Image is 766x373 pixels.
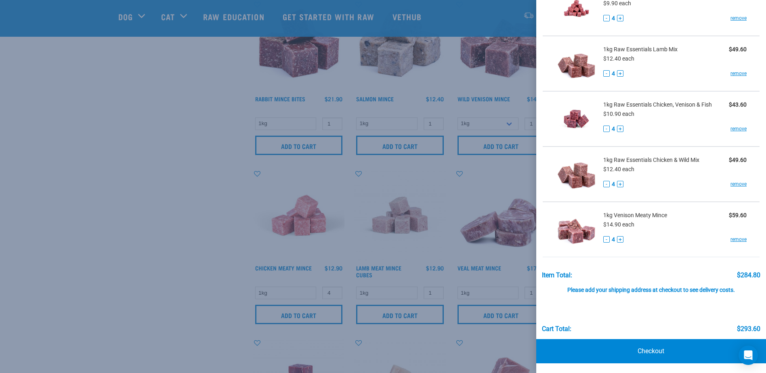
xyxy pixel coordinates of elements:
span: $14.90 each [603,221,634,228]
span: 4 [612,125,615,133]
span: $12.40 each [603,55,634,62]
div: Please add your shipping address at checkout to see delivery costs. [542,279,761,293]
span: $10.90 each [603,111,634,117]
span: 4 [612,180,615,189]
a: remove [730,15,747,22]
div: $293.60 [737,325,760,333]
div: Cart total: [542,325,571,333]
div: $284.80 [737,272,760,279]
a: remove [730,70,747,77]
strong: $49.60 [729,46,747,52]
a: Checkout [536,339,766,363]
a: remove [730,236,747,243]
button: - [603,126,610,132]
button: - [603,181,610,187]
span: 4 [612,235,615,244]
strong: $43.60 [729,101,747,108]
button: + [617,126,623,132]
span: 1kg Raw Essentials Lamb Mix [603,45,678,54]
img: Raw Essentials Chicken, Venison & Fish [556,98,597,140]
a: remove [730,125,747,132]
div: Open Intercom Messenger [739,346,758,365]
span: 1kg Raw Essentials Chicken, Venison & Fish [603,101,712,109]
div: Item Total: [542,272,572,279]
span: $12.40 each [603,166,634,172]
button: - [603,70,610,77]
img: Venison Meaty Mince [556,209,597,250]
button: - [603,236,610,243]
a: remove [730,180,747,188]
button: + [617,236,623,243]
button: - [603,15,610,21]
button: + [617,70,623,77]
strong: $49.60 [729,157,747,163]
img: Raw Essentials Lamb Mix [556,43,597,84]
img: Raw Essentials Chicken & Wild Mix [556,153,597,195]
span: 1kg Venison Meaty Mince [603,211,667,220]
strong: $59.60 [729,212,747,218]
span: 4 [612,69,615,78]
span: 4 [612,14,615,23]
button: + [617,181,623,187]
button: + [617,15,623,21]
span: 1kg Raw Essentials Chicken & Wild Mix [603,156,699,164]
